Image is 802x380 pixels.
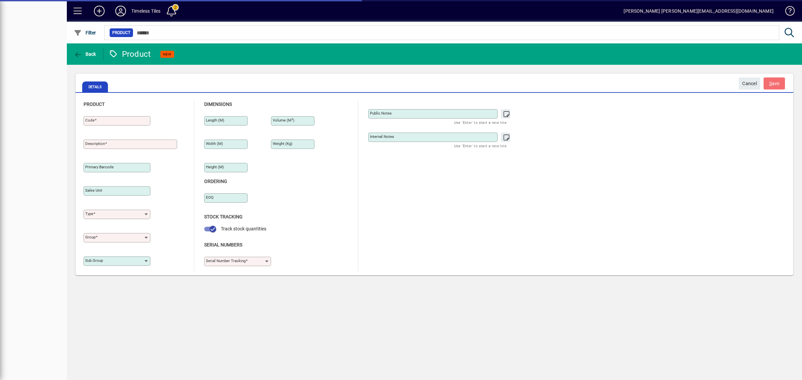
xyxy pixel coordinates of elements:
span: Details [82,81,108,92]
mat-label: Public Notes [370,111,392,116]
span: Ordering [204,179,227,184]
span: ave [769,78,780,89]
span: Serial Numbers [204,242,242,247]
mat-label: EOQ [206,195,214,200]
sup: 3 [291,118,293,121]
mat-label: Description [85,141,105,146]
span: Track stock quantities [221,226,266,231]
span: Cancel [742,78,757,89]
mat-label: Serial Number tracking [206,258,246,263]
mat-label: Group [85,235,96,239]
span: Product [112,29,130,36]
span: Filter [74,30,96,35]
span: S [769,81,772,86]
button: Cancel [739,77,760,89]
mat-label: Width (m) [206,141,223,146]
mat-label: Internal Notes [370,134,394,139]
span: Back [74,51,96,57]
button: Add [89,5,110,17]
mat-label: Volume (m ) [273,118,294,123]
button: Filter [72,27,98,39]
mat-label: Weight (Kg) [273,141,292,146]
button: Save [764,77,785,89]
mat-label: Sales unit [85,188,102,193]
mat-hint: Use 'Enter' to start a new line [454,142,507,150]
div: Product [109,49,151,59]
div: [PERSON_NAME] [PERSON_NAME][EMAIL_ADDRESS][DOMAIN_NAME] [624,6,774,16]
span: NEW [163,52,171,56]
button: Back [72,48,98,60]
button: Profile [110,5,131,17]
a: Knowledge Base [780,1,794,23]
app-page-header-button: Back [67,48,104,60]
mat-label: Type [85,211,93,216]
span: Product [84,102,105,107]
div: Timeless Tiles [131,6,160,16]
mat-label: Length (m) [206,118,224,123]
mat-label: Code [85,118,95,123]
mat-hint: Use 'Enter' to start a new line [454,119,507,126]
mat-label: Height (m) [206,165,224,169]
span: Dimensions [204,102,232,107]
mat-label: Primary barcode [85,165,114,169]
span: Stock Tracking [204,214,243,219]
mat-label: Sub group [85,258,103,263]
